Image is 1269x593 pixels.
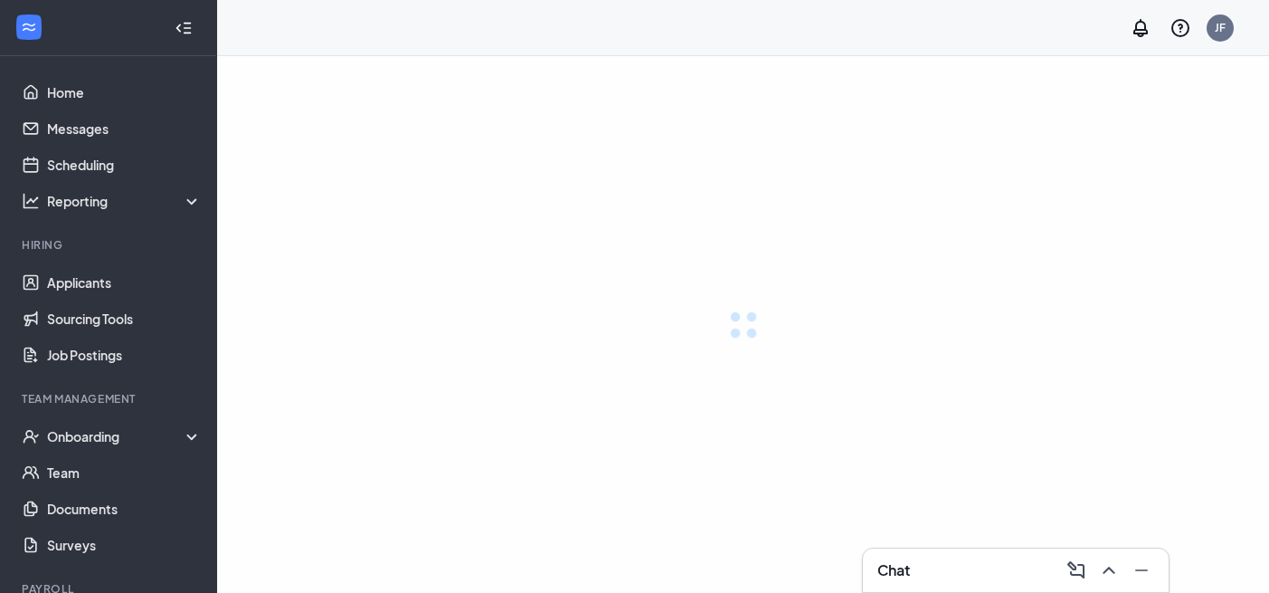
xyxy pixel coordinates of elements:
a: Team [47,454,202,491]
a: Surveys [47,527,202,563]
a: Job Postings [47,337,202,373]
div: Reporting [47,192,203,210]
div: Onboarding [47,427,203,445]
svg: Notifications [1130,17,1151,39]
svg: UserCheck [22,427,40,445]
a: Documents [47,491,202,527]
svg: ComposeMessage [1065,560,1087,581]
h3: Chat [877,560,910,580]
a: Home [47,74,202,110]
svg: Collapse [175,19,193,37]
button: Minimize [1125,556,1154,585]
div: JF [1215,20,1226,35]
svg: WorkstreamLogo [20,18,38,36]
svg: Analysis [22,192,40,210]
a: Messages [47,110,202,147]
svg: QuestionInfo [1170,17,1191,39]
a: Applicants [47,264,202,301]
svg: ChevronUp [1098,560,1120,581]
div: Team Management [22,391,198,406]
svg: Minimize [1131,560,1152,581]
a: Sourcing Tools [47,301,202,337]
a: Scheduling [47,147,202,183]
div: Hiring [22,237,198,253]
button: ChevronUp [1093,556,1122,585]
button: ComposeMessage [1060,556,1089,585]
